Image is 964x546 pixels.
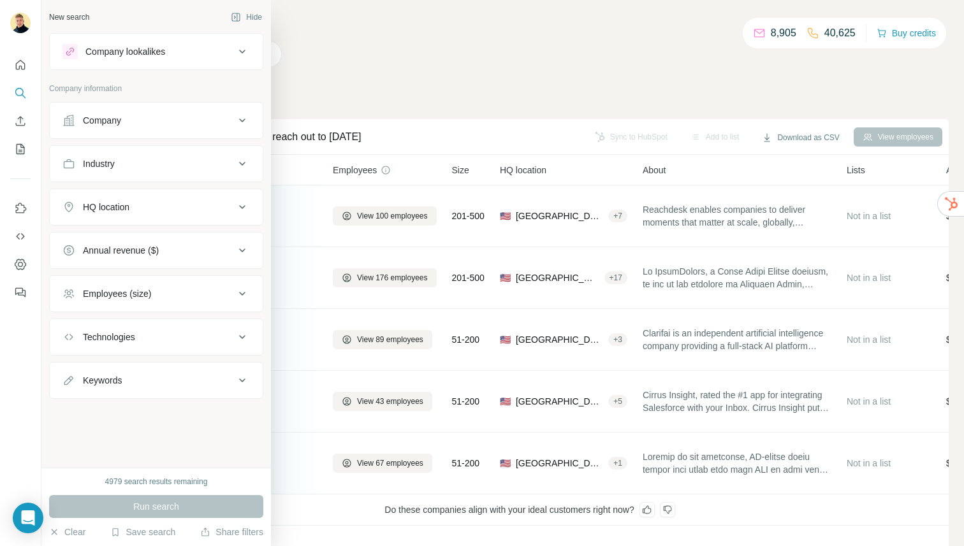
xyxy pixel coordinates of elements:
[10,253,31,276] button: Dashboard
[50,322,263,352] button: Technologies
[643,389,831,414] span: Cirrus Insight, rated the #1 app for integrating Salesforce with your Inbox. Cirrus Insight puts ...
[643,327,831,352] span: Clarifai is an independent artificial intelligence company providing a full-stack AI platform des...
[608,334,627,345] div: + 3
[333,392,432,411] button: View 43 employees
[83,201,129,213] div: HQ location
[83,287,151,300] div: Employees (size)
[50,365,263,396] button: Keywords
[824,25,856,41] p: 40,625
[83,331,135,343] div: Technologies
[10,110,31,133] button: Enrich CSV
[771,25,796,41] p: 8,905
[516,271,599,284] span: [GEOGRAPHIC_DATA]
[877,24,936,42] button: Buy credits
[500,210,511,222] span: 🇺🇸
[500,457,511,470] span: 🇺🇸
[500,164,546,176] span: HQ location
[452,333,480,346] span: 51-200
[49,83,263,94] p: Company information
[333,268,437,287] button: View 176 employees
[83,374,122,387] div: Keywords
[452,271,485,284] span: 201-500
[222,8,271,27] button: Hide
[49,526,85,538] button: Clear
[500,271,511,284] span: 🇺🇸
[608,210,627,222] div: + 7
[13,503,43,533] div: Open Intercom Messenger
[500,333,511,346] span: 🇺🇸
[516,457,603,470] span: [GEOGRAPHIC_DATA], [US_STATE]
[516,333,603,346] span: [GEOGRAPHIC_DATA], [US_STATE]
[50,278,263,309] button: Employees (size)
[452,210,485,222] span: 201-500
[10,138,31,161] button: My lists
[847,164,865,176] span: Lists
[847,211,891,221] span: Not in a list
[200,526,263,538] button: Share filters
[516,210,603,222] span: [GEOGRAPHIC_DATA]
[50,105,263,136] button: Company
[847,273,891,283] span: Not in a list
[83,157,115,170] div: Industry
[643,203,831,229] span: Reachdesk enables companies to deliver moments that matter at scale, globally, throughout the ent...
[452,395,480,408] span: 51-200
[110,526,175,538] button: Save search
[452,457,480,470] span: 51-200
[516,395,603,408] span: [GEOGRAPHIC_DATA], [US_STATE]
[643,450,831,476] span: Loremip do sit ametconse, AD-elitse doeiu tempor inci utlab etdo magn ALI en admi ven quisnos exe...
[49,11,89,23] div: New search
[847,396,891,406] span: Not in a list
[357,210,428,222] span: View 100 employees
[357,396,423,407] span: View 43 employees
[847,334,891,345] span: Not in a list
[105,476,208,487] div: 4979 search results remaining
[83,244,159,257] div: Annual revenue ($)
[452,164,469,176] span: Size
[111,494,949,526] div: Do these companies align with your ideal customers right now?
[753,128,848,147] button: Download as CSV
[111,15,949,33] h4: Search
[608,457,627,469] div: + 1
[10,225,31,248] button: Use Surfe API
[333,454,432,473] button: View 67 employees
[10,281,31,304] button: Feedback
[357,334,423,345] span: View 89 employees
[50,36,263,67] button: Company lookalikes
[83,114,121,127] div: Company
[608,396,627,407] div: + 5
[333,164,377,176] span: Employees
[604,272,627,284] div: + 17
[643,164,666,176] span: About
[500,395,511,408] span: 🇺🇸
[10,13,31,33] img: Avatar
[85,45,165,58] div: Company lookalikes
[357,272,428,284] span: View 176 employees
[847,458,891,468] span: Not in a list
[10,82,31,104] button: Search
[50,148,263,179] button: Industry
[10,54,31,76] button: Quick start
[50,235,263,266] button: Annual revenue ($)
[333,206,437,226] button: View 100 employees
[10,197,31,220] button: Use Surfe on LinkedIn
[329,3,509,31] div: Upgrade plan for full access to Surfe
[643,265,831,291] span: Lo IpsumDolors, a Conse Adipi Elitse doeiusm, te inc ut lab etdolore ma Aliquaen Admin, veniamq n...
[333,330,432,349] button: View 89 employees
[50,192,263,222] button: HQ location
[357,457,423,469] span: View 67 employees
